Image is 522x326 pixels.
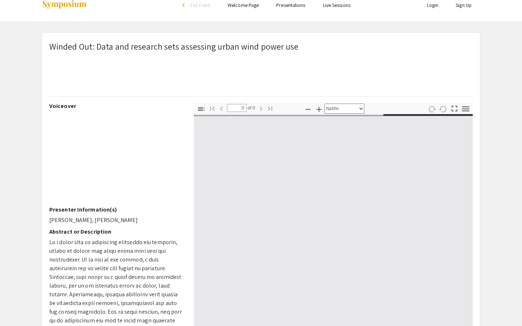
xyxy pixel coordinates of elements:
[264,103,276,113] button: Go to Last Page
[437,104,449,114] button: Rotate Counterclockwise
[190,2,210,8] span: Exit Event
[255,103,267,113] button: Next Page
[427,2,439,8] a: Login
[456,2,472,8] a: Sign Up
[246,104,255,112] span: of 0
[302,104,314,114] button: Zoom Out
[323,2,351,8] a: Live Sessions
[313,104,325,114] button: Zoom In
[448,103,461,113] button: Switch to Presentation Mode
[426,104,438,114] button: Rotate Clockwise
[49,228,183,235] h2: Abstract or Description
[49,112,183,206] iframe: DMRSEF Winded out
[215,103,228,113] button: Previous Page
[206,103,219,113] button: Go to First Page
[49,206,183,213] h2: Presenter Information(s)
[276,2,305,8] a: Presentations
[49,103,183,109] h2: Voiceover
[49,216,183,225] p: [PERSON_NAME], [PERSON_NAME]
[227,104,246,112] input: Page
[460,104,472,114] button: Tools
[324,104,364,114] select: Zoom
[49,41,299,52] span: Winded Out: Data and research sets assessing urban wind power use
[195,104,207,114] button: Toggle Sidebar
[228,2,259,8] a: Welcome Page
[182,3,187,7] div: arrow_back_ios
